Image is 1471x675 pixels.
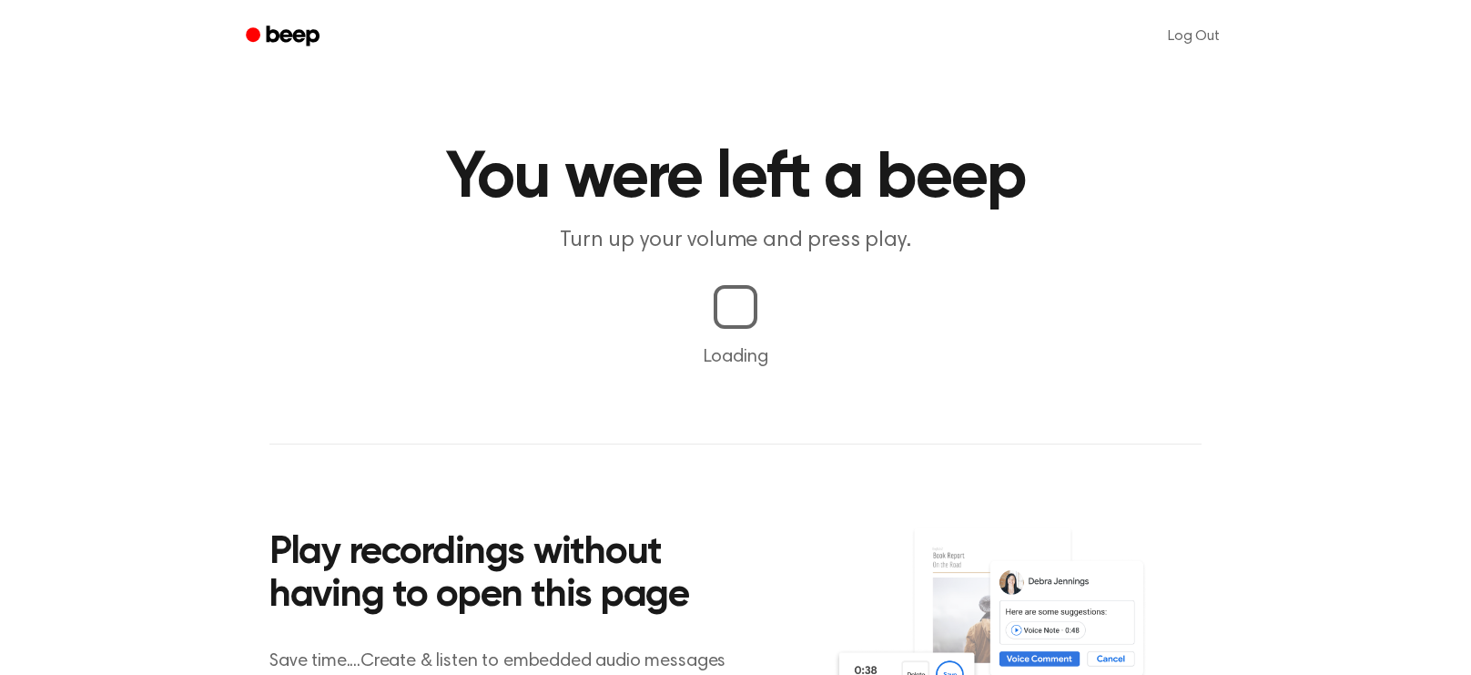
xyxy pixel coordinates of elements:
a: Beep [233,19,336,55]
p: Turn up your volume and press play. [386,226,1085,256]
h1: You were left a beep [269,146,1202,211]
h2: Play recordings without having to open this page [269,532,760,619]
a: Log Out [1150,15,1238,58]
p: Loading [22,343,1449,371]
